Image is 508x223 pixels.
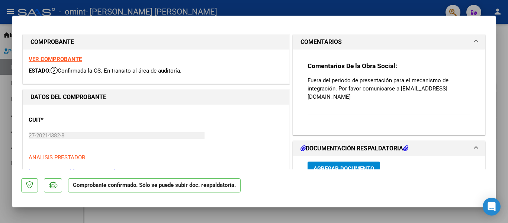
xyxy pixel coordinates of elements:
[51,67,181,74] span: Confirmada la OS. En transito al área de auditoría.
[29,168,284,176] p: [PERSON_NAME] [PERSON_NAME]
[29,56,82,63] a: VER COMPROBANTE
[68,178,241,193] p: Comprobante confirmado. Sólo se puede subir doc. respaldatoria.
[29,154,85,161] span: ANALISIS PRESTADOR
[308,162,380,175] button: Agregar Documento
[30,93,106,101] strong: DATOS DEL COMPROBANTE
[30,38,74,45] strong: COMPROBANTE
[293,50,485,135] div: COMENTARIOS
[300,38,342,47] h1: COMENTARIOS
[29,67,51,74] span: ESTADO:
[308,76,470,101] p: Fuera del periodo de presentación para el mecanismo de integración. Por favor comunicarse a [EMAI...
[293,35,485,50] mat-expansion-panel-header: COMENTARIOS
[314,165,374,172] span: Agregar Documento
[293,141,485,156] mat-expansion-panel-header: DOCUMENTACIÓN RESPALDATORIA
[483,198,501,216] div: Open Intercom Messenger
[308,62,397,70] strong: Comentarios De la Obra Social:
[29,116,105,124] p: CUIT
[300,144,408,153] h1: DOCUMENTACIÓN RESPALDATORIA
